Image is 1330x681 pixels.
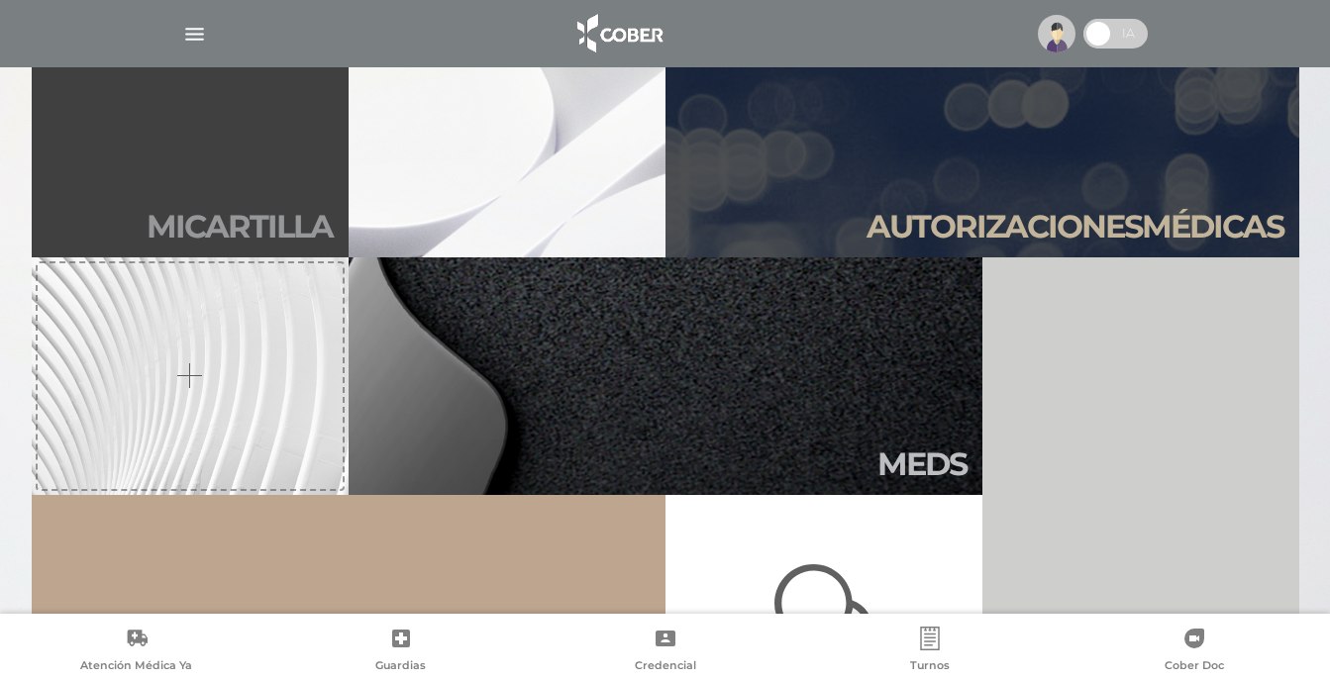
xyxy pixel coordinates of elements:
[80,658,192,676] span: Atención Médica Ya
[665,20,1299,257] a: Autorizacionesmédicas
[182,22,207,47] img: Cober_menu-lines-white.svg
[867,208,1283,245] h2: Autori zaciones médicas
[1038,15,1075,52] img: profile-placeholder.svg
[32,20,349,257] a: Micartilla
[877,445,967,483] h2: Meds
[910,658,950,676] span: Turnos
[147,208,333,245] h2: Mi car tilla
[566,10,670,57] img: logo_cober_home-white.png
[349,257,982,495] a: Meds
[797,627,1062,677] a: Turnos
[1062,627,1326,677] a: Cober Doc
[268,627,533,677] a: Guardias
[4,627,268,677] a: Atención Médica Ya
[375,658,426,676] span: Guardias
[533,627,797,677] a: Credencial
[635,658,696,676] span: Credencial
[1165,658,1224,676] span: Cober Doc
